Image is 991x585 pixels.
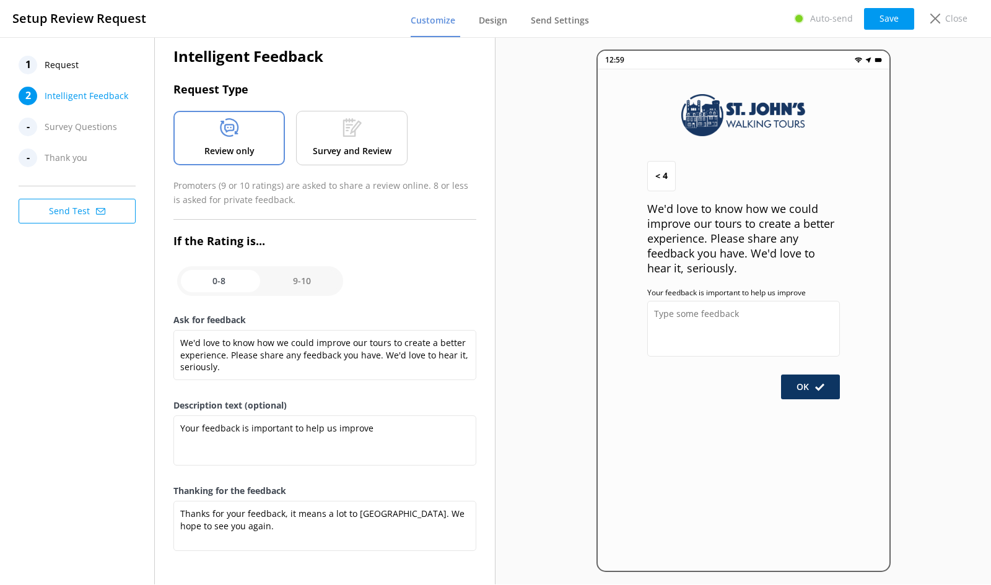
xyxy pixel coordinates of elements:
[45,149,87,167] span: Thank you
[781,375,840,399] button: OK
[45,87,128,105] span: Intelligent Feedback
[173,45,476,68] h2: Intelligent Feedback
[173,399,476,412] label: Description text (optional)
[945,12,967,25] p: Close
[45,56,79,74] span: Request
[45,118,117,136] span: Survey Questions
[173,313,476,327] label: Ask for feedback
[19,149,37,167] div: -
[19,199,136,223] button: Send Test
[173,415,476,466] textarea: Your feedback is important to help us improve
[173,501,476,551] textarea: Thanks for your feedback, it means a lot to [GEOGRAPHIC_DATA]. We hope to see you again.
[204,144,255,158] p: Review only
[411,14,455,27] span: Customize
[313,144,391,158] p: Survey and Review
[173,330,476,380] textarea: We'd love to know how we could improve our tours to create a better experience. Please share any ...
[19,87,37,105] div: 2
[531,14,589,27] span: Send Settings
[647,201,840,275] p: We'd love to know how we could improve our tours to create a better experience. Please share any ...
[647,288,840,298] label: Your feedback is important to help us improve
[173,179,476,207] p: Promoters (9 or 10 ratings) are asked to share a review online. 8 or less is asked for private fe...
[810,12,853,25] p: Auto-send
[19,56,37,74] div: 1
[864,8,914,30] button: Save
[173,232,476,250] h3: If the Rating is...
[865,56,872,64] img: near-me.png
[19,118,37,136] div: -
[655,169,668,183] span: < 4
[681,94,805,136] img: 223-1656960970.png
[605,54,624,66] p: 12:59
[855,56,862,64] img: wifi.png
[479,14,507,27] span: Design
[12,9,146,28] h3: Setup Review Request
[173,484,476,498] label: Thanking for the feedback
[875,56,882,64] img: battery.png
[173,80,476,98] h3: Request Type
